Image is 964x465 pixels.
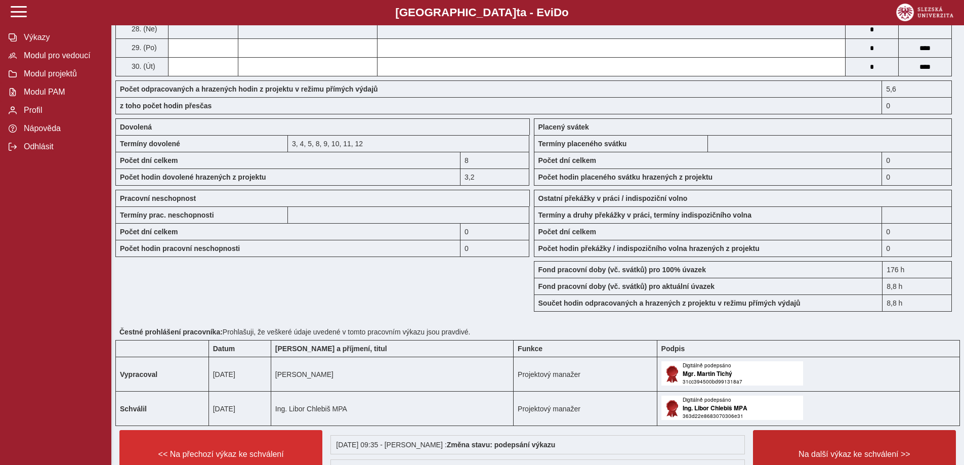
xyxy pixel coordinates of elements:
[514,392,657,426] td: Projektový manažer
[120,211,214,219] b: Termíny prac. neschopnosti
[882,278,952,294] div: 8,8 h
[538,173,713,181] b: Počet hodin placeného svátku hrazených z projektu
[21,88,103,97] span: Modul PAM
[460,223,529,240] div: 0
[213,370,235,378] span: [DATE]
[120,140,180,148] b: Termíny dovolené
[538,156,596,164] b: Počet dní celkem
[21,33,103,42] span: Výkazy
[538,194,688,202] b: Ostatní překážky v práci / indispoziční volno
[130,62,155,70] span: 30. (Út)
[460,152,529,168] div: 8
[271,392,513,426] td: Ing. Libor Chlebiš MPA
[130,25,157,33] span: 28. (Ne)
[882,294,952,312] div: 8,8 h
[882,152,952,168] div: 0
[514,357,657,392] td: Projektový manažer
[120,123,152,131] b: Dovolená
[882,261,952,278] div: 176 h
[21,124,103,133] span: Nápověda
[213,345,235,353] b: Datum
[661,361,803,386] img: Digitálně podepsáno uživatelem
[21,106,103,115] span: Profil
[516,6,520,19] span: t
[882,240,952,257] div: 0
[447,441,556,449] b: Změna stavu: podepsání výkazu
[130,44,157,52] span: 29. (Po)
[538,299,801,307] b: Součet hodin odpracovaných a hrazených z projektu v režimu přímých výdajů
[128,450,314,459] span: << Na přechozí výkaz ke schválení
[882,80,952,97] div: 5,6
[460,168,529,186] div: 3,2
[275,345,387,353] b: [PERSON_NAME] a příjmení, titul
[330,435,745,454] div: [DATE] 09:35 - [PERSON_NAME] :
[120,173,266,181] b: Počet hodin dovolené hrazených z projektu
[21,51,103,60] span: Modul pro vedoucí
[120,194,196,202] b: Pracovní neschopnost
[120,405,147,413] b: Schválil
[882,168,952,186] div: 0
[538,244,760,252] b: Počet hodin překážky / indispozičního volna hrazených z projektu
[661,396,803,420] img: Digitálně podepsáno schvalovatelem
[661,345,685,353] b: Podpis
[762,450,947,459] span: Na další výkaz ke schválení >>
[460,240,529,257] div: 0
[562,6,569,19] span: o
[120,85,378,93] b: Počet odpracovaných a hrazených hodin z projektu v režimu přímých výdajů
[120,244,240,252] b: Počet hodin pracovní neschopnosti
[21,69,103,78] span: Modul projektů
[120,156,178,164] b: Počet dní celkem
[896,4,953,21] img: logo_web_su.png
[120,102,212,110] b: z toho počet hodin přesčas
[554,6,562,19] span: D
[288,135,529,152] div: 3, 4, 5, 8, 9, 10, 11, 12
[30,6,934,19] b: [GEOGRAPHIC_DATA] a - Evi
[538,228,596,236] b: Počet dní celkem
[120,228,178,236] b: Počet dní celkem
[271,357,513,392] td: [PERSON_NAME]
[882,97,952,114] div: 0
[538,266,706,274] b: Fond pracovní doby (vč. svátků) pro 100% úvazek
[538,140,627,148] b: Termíny placeného svátku
[882,223,952,240] div: 0
[213,405,235,413] span: [DATE]
[538,282,715,290] b: Fond pracovní doby (vč. svátků) pro aktuální úvazek
[21,142,103,151] span: Odhlásit
[538,123,589,131] b: Placený svátek
[115,324,960,340] div: Prohlašuji, že veškeré údaje uvedené v tomto pracovním výkazu jsou pravdivé.
[518,345,542,353] b: Funkce
[119,328,223,336] b: Čestné prohlášení pracovníka:
[538,211,751,219] b: Termíny a druhy překážky v práci, termíny indispozičního volna
[120,370,157,378] b: Vypracoval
